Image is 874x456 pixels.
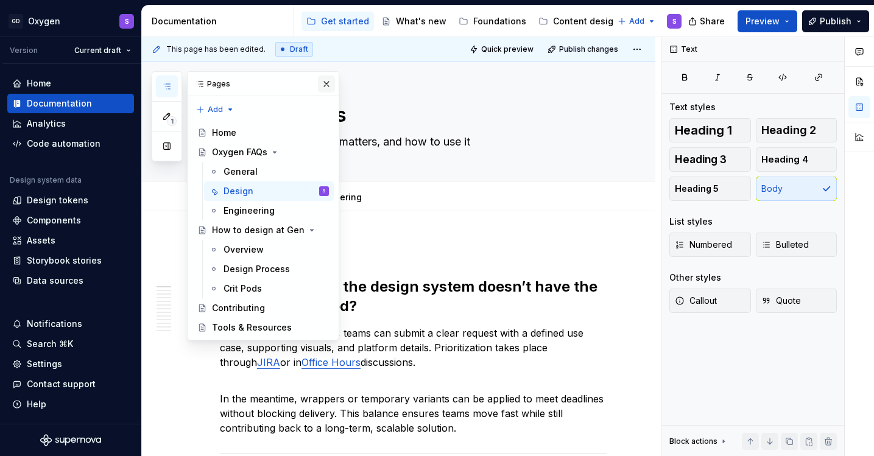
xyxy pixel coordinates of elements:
div: Other styles [669,272,721,284]
button: Add [192,101,238,118]
a: Documentation [7,94,134,113]
textarea: Oxygen FAQs [217,100,604,130]
a: Get started [301,12,374,31]
button: Contact support [7,374,134,394]
svg: Supernova Logo [40,434,101,446]
a: Components [7,211,134,230]
span: Share [700,15,725,27]
div: Page tree [301,9,611,33]
div: GD [9,14,23,29]
a: What's new [376,12,451,31]
button: Add [614,13,660,30]
a: Home [192,123,334,142]
div: General [224,166,258,178]
div: Foundations [473,15,526,27]
a: Oxygen FAQs [192,142,334,162]
p: If a component is missing, teams can submit a clear request with a defined use case, supporting v... [220,326,607,370]
button: Bulleted [756,233,837,257]
span: Quick preview [481,44,534,54]
a: Content design [534,12,624,31]
a: Assets [7,231,134,250]
a: Foundations [454,12,531,31]
a: Engineering [204,201,334,220]
span: 1 [167,116,177,126]
textarea: What Oxygen is, why it matters, and how to use it [217,132,604,152]
span: Bulleted [761,239,809,251]
a: Analytics [7,114,134,133]
div: Code automation [27,138,100,150]
button: Current draft [69,42,136,59]
div: Tools & Resources [212,321,292,334]
a: Storybook stories [7,251,134,270]
p: In the meantime, wrappers or temporary variants can be applied to meet deadlines without blocking... [220,377,607,435]
div: S [125,16,129,26]
div: Design tokens [27,194,88,206]
span: Heading 2 [761,124,816,136]
a: Design tokens [7,191,134,210]
div: Page tree [192,123,334,337]
span: Heading 3 [675,153,727,166]
a: Overview [204,240,334,259]
a: Design Process [204,259,334,279]
div: Analytics [27,118,66,130]
a: Data sources [7,271,134,290]
span: Preview [745,15,780,27]
a: Home [7,74,134,93]
button: Heading 3 [669,147,751,172]
span: Numbered [675,239,732,251]
button: Quote [756,289,837,313]
span: Callout [675,295,717,307]
button: Numbered [669,233,751,257]
div: Block actions [669,437,717,446]
button: Quick preview [466,41,539,58]
div: Design Process [224,263,290,275]
div: List styles [669,216,713,228]
div: Design system data [10,175,82,185]
div: Crit Pods [224,282,262,295]
div: Settings [27,358,62,370]
div: Oxygen FAQs [212,146,267,158]
a: General [204,162,334,181]
span: Heading 5 [675,183,719,195]
div: Text styles [669,101,716,113]
a: DesignS [204,181,334,201]
span: Current draft [74,46,121,55]
div: Documentation [152,15,289,27]
button: Heading 1 [669,118,751,142]
div: Get started [321,15,369,27]
button: Heading 5 [669,177,751,201]
h2: What happens if the design system doesn’t have the component I need? [220,277,607,316]
button: GDOxygenS [2,8,139,34]
div: Notifications [27,318,82,330]
div: Data sources [27,275,83,287]
span: Publish [820,15,851,27]
span: Heading 1 [675,124,732,136]
a: Settings [7,354,134,374]
div: Home [27,77,51,89]
div: S [322,185,326,197]
div: Block actions [669,433,728,450]
button: Publish [802,10,869,32]
div: Assets [27,234,55,247]
div: Search ⌘K [27,338,73,350]
a: Crit Pods [204,279,334,298]
button: Share [682,10,733,32]
button: Preview [738,10,797,32]
button: Publish changes [544,41,624,58]
div: Contributing [212,302,265,314]
div: Oxygen [28,15,60,27]
span: Draft [290,44,308,54]
button: Search ⌘K [7,334,134,354]
div: Pages [188,72,339,96]
a: JIRA [257,356,280,368]
a: Office Hours [301,356,361,368]
div: Design [224,185,253,197]
span: Heading 4 [761,153,808,166]
a: Tools & Resources [192,318,334,337]
a: Code automation [7,134,134,153]
a: Contributing [192,298,334,318]
span: Publish changes [559,44,618,54]
div: Overview [224,244,264,256]
div: Components [27,214,81,226]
